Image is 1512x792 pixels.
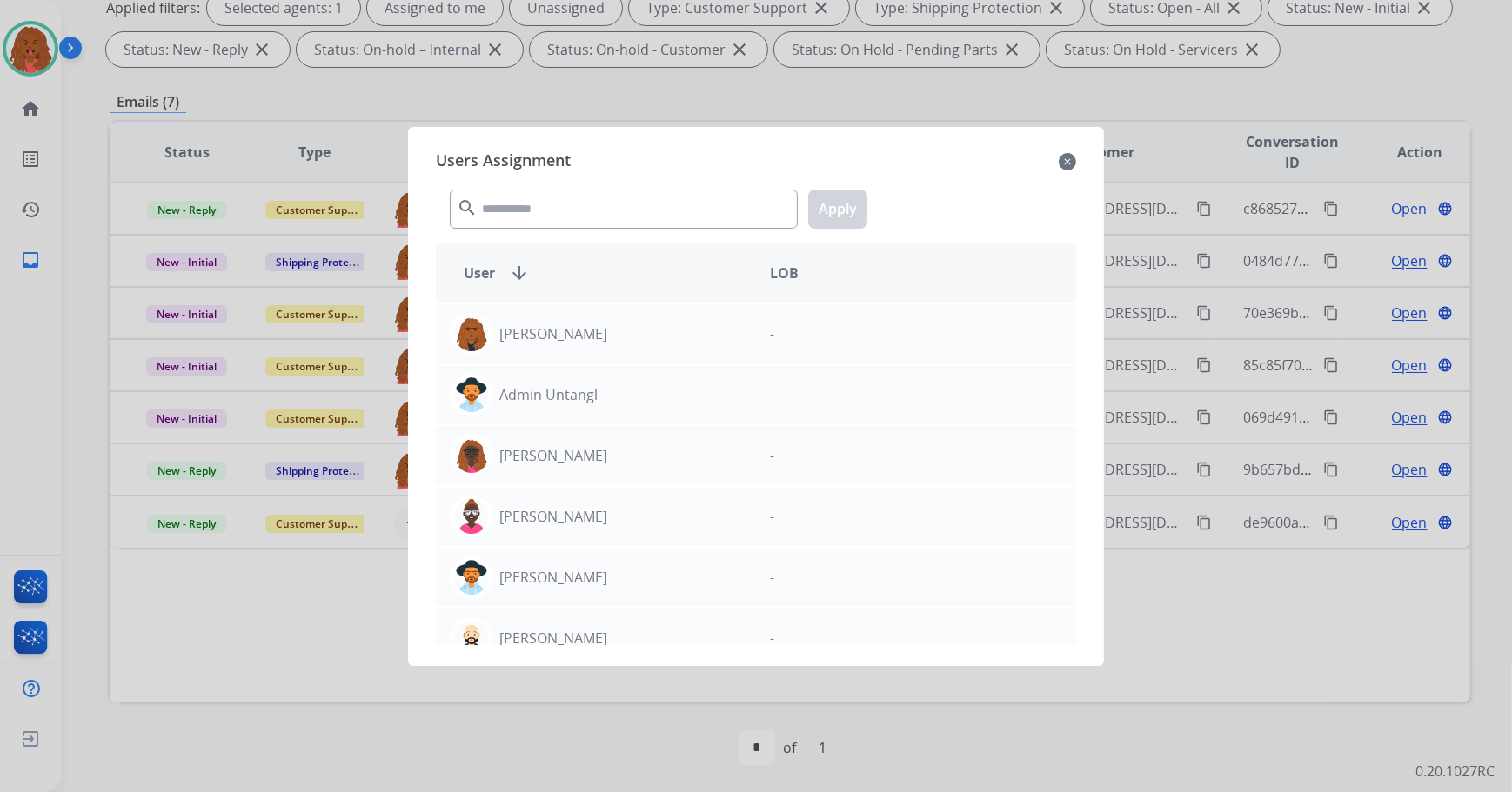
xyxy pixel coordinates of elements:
[808,190,867,229] button: Apply
[770,384,774,405] p: -
[499,506,607,527] p: [PERSON_NAME]
[509,263,530,283] mat-icon: arrow_downward
[1059,151,1076,172] mat-icon: close
[499,567,607,588] p: [PERSON_NAME]
[770,506,774,527] p: -
[499,323,607,344] p: [PERSON_NAME]
[770,628,774,649] p: -
[770,567,774,588] p: -
[770,323,774,344] p: -
[499,445,607,466] p: [PERSON_NAME]
[499,628,607,649] p: [PERSON_NAME]
[457,197,478,218] mat-icon: search
[499,384,598,405] p: Admin Untangl
[770,445,774,466] p: -
[770,263,799,283] span: LOB
[436,148,571,176] span: Users Assignment
[450,263,756,283] div: User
